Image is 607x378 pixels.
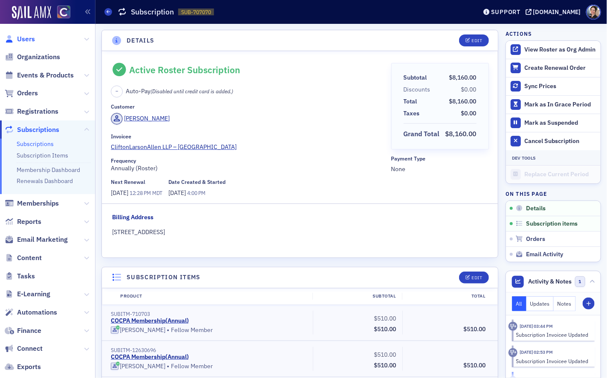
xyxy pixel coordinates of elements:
[17,107,58,116] span: Registrations
[111,143,237,152] span: CliftonLarsonAllen LLP – Broomfield
[459,34,488,46] button: Edit
[404,73,427,82] div: Subtotal
[491,8,520,16] div: Support
[120,363,165,370] div: [PERSON_NAME]
[126,87,233,96] span: Auto-Pay
[127,36,155,45] h4: Details
[554,296,576,311] button: Notes
[17,52,60,62] span: Organizations
[120,326,165,334] div: [PERSON_NAME]
[5,217,41,226] a: Reports
[5,253,42,263] a: Content
[525,46,596,54] button: View Roster as Org Admin
[111,113,170,125] a: [PERSON_NAME]
[404,129,440,139] div: Grand Total
[516,357,589,365] div: Subscription Invoicee Updated
[525,101,596,109] div: Mark as In Grace Period
[167,326,170,335] span: •
[5,308,57,317] a: Automations
[404,73,430,82] span: Subtotal
[111,353,189,361] a: COCPA Membership(Annual)
[5,71,74,80] a: Events & Products
[111,103,135,110] div: Customer
[404,85,431,94] div: Discounts
[111,317,189,325] a: COCPA Membership(Annual)
[113,213,154,222] div: Billing Address
[312,293,402,300] div: Subtotal
[459,272,488,283] button: Edit
[17,253,42,263] span: Content
[506,30,532,37] h4: Actions
[17,125,59,135] span: Subscriptions
[5,326,41,335] a: Finance
[151,189,163,196] span: MDT
[404,129,443,139] span: Grand Total
[12,6,51,20] img: SailAMX
[113,228,488,237] div: [STREET_ADDRESS]
[168,189,187,197] span: [DATE]
[506,95,601,114] button: Mark as In Grace Period
[111,143,385,152] a: CliftonLarsonAllen LLP – [GEOGRAPHIC_DATA]
[111,362,307,371] div: Fellow Member
[17,34,35,44] span: Users
[506,166,601,183] button: Replace Current Period
[17,344,43,353] span: Connect
[509,322,517,331] div: Activity
[5,34,35,44] a: Users
[51,6,70,20] a: View Homepage
[464,325,486,333] span: $510.00
[526,251,563,258] span: Email Activity
[471,275,482,280] div: Edit
[520,349,553,355] time: 9/4/2025 02:53 PM
[506,114,601,132] button: Mark as Suspended
[181,9,211,16] span: SUB-707070
[17,235,68,244] span: Email Marketing
[464,361,486,369] span: $510.00
[516,331,589,338] div: Subscription Invoicee Updated
[111,157,136,164] div: Frequency
[111,347,307,353] div: SUBITM-12630696
[525,119,596,127] div: Mark as Suspended
[374,351,396,358] span: $510.00
[404,109,420,118] div: Taxes
[5,235,68,244] a: Email Marketing
[111,157,385,173] div: Annually (Roster)
[404,97,417,106] div: Total
[471,38,482,43] div: Edit
[526,296,554,311] button: Updates
[404,97,420,106] span: Total
[525,83,596,90] div: Sync Prices
[461,109,477,117] span: $0.00
[5,89,38,98] a: Orders
[575,276,586,287] span: 1
[111,326,165,334] a: [PERSON_NAME]
[17,140,54,148] a: Subscriptions
[509,348,517,357] div: Activity
[506,41,601,59] button: View Roster as Org Admin
[374,361,396,369] span: $510.00
[506,59,601,77] button: Create Renewal Order
[17,71,74,80] span: Events & Products
[168,179,225,185] div: Date Created & Started
[525,137,596,145] div: Cancel Subscription
[17,326,41,335] span: Finance
[5,362,41,372] a: Exports
[374,315,396,322] span: $510.00
[520,323,553,329] time: 9/4/2025 03:44 PM
[506,77,601,95] button: Sync Prices
[5,107,58,116] a: Registrations
[402,293,491,300] div: Total
[391,155,426,162] div: Payment Type
[526,205,546,212] span: Details
[17,166,80,174] a: Membership Dashboard
[5,199,59,208] a: Memberships
[17,362,41,372] span: Exports
[131,7,174,17] h1: Subscription
[111,311,307,317] div: SUBITM-710703
[17,199,59,208] span: Memberships
[187,189,205,196] span: 4:00 PM
[5,344,43,353] a: Connect
[526,235,545,243] span: Orders
[404,109,423,118] span: Taxes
